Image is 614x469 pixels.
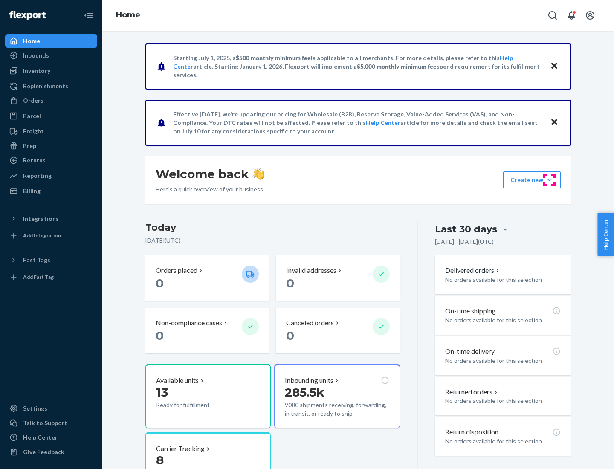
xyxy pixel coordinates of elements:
[274,364,400,428] button: Inbounding units285.5k9080 shipments receiving, forwarding, in transit, or ready to ship
[549,60,560,72] button: Close
[156,266,197,275] p: Orders placed
[445,266,501,275] button: Delivered orders
[156,328,164,343] span: 0
[549,116,560,129] button: Close
[23,127,44,136] div: Freight
[156,166,264,182] h1: Welcome back
[544,7,561,24] button: Open Search Box
[5,34,97,48] a: Home
[23,419,67,427] div: Talk to Support
[5,184,97,198] a: Billing
[445,275,561,284] p: No orders available for this selection
[582,7,599,24] button: Open account menu
[23,51,49,60] div: Inbounds
[357,63,437,70] span: $5,000 monthly minimum fee
[445,347,495,356] p: On-time delivery
[597,213,614,256] button: Help Center
[286,266,336,275] p: Invalid addresses
[366,119,400,126] a: Help Center
[156,185,264,194] p: Here’s a quick overview of your business
[276,308,400,353] button: Canceled orders 0
[23,142,36,150] div: Prep
[5,153,97,167] a: Returns
[285,376,333,385] p: Inbounding units
[109,3,147,28] ol: breadcrumbs
[5,229,97,243] a: Add Integration
[23,448,64,456] div: Give Feedback
[145,236,400,245] p: [DATE] ( UTC )
[156,385,168,400] span: 13
[23,433,58,442] div: Help Center
[445,397,561,405] p: No orders available for this selection
[145,255,269,301] button: Orders placed 0
[5,139,97,153] a: Prep
[173,110,542,136] p: Effective [DATE], we're updating our pricing for Wholesale (B2B), Reserve Storage, Value-Added Se...
[173,54,542,79] p: Starting July 1, 2025, a is applicable to all merchants. For more details, please refer to this a...
[285,385,324,400] span: 285.5k
[23,156,46,165] div: Returns
[5,253,97,267] button: Fast Tags
[23,232,61,239] div: Add Integration
[23,37,40,45] div: Home
[286,276,294,290] span: 0
[5,416,97,430] a: Talk to Support
[5,49,97,62] a: Inbounds
[23,67,50,75] div: Inventory
[116,10,140,20] a: Home
[23,256,50,264] div: Fast Tags
[445,316,561,324] p: No orders available for this selection
[236,54,311,61] span: $500 monthly minimum fee
[286,318,334,328] p: Canceled orders
[156,401,235,409] p: Ready for fulfillment
[5,94,97,107] a: Orders
[156,318,222,328] p: Non-compliance cases
[445,356,561,365] p: No orders available for this selection
[5,445,97,459] button: Give Feedback
[503,171,561,188] button: Create new
[5,270,97,284] a: Add Fast Tag
[5,124,97,138] a: Freight
[156,276,164,290] span: 0
[23,112,41,120] div: Parcel
[252,168,264,180] img: hand-wave emoji
[445,306,496,316] p: On-time shipping
[156,453,164,467] span: 8
[445,427,498,437] p: Return disposition
[5,402,97,415] a: Settings
[23,273,54,281] div: Add Fast Tag
[145,221,400,234] h3: Today
[9,11,46,20] img: Flexport logo
[23,214,59,223] div: Integrations
[5,169,97,182] a: Reporting
[286,328,294,343] span: 0
[23,82,68,90] div: Replenishments
[276,255,400,301] button: Invalid addresses 0
[23,187,41,195] div: Billing
[145,308,269,353] button: Non-compliance cases 0
[5,212,97,226] button: Integrations
[156,444,205,454] p: Carrier Tracking
[563,7,580,24] button: Open notifications
[435,223,497,236] div: Last 30 days
[23,96,43,105] div: Orders
[5,64,97,78] a: Inventory
[435,237,494,246] p: [DATE] - [DATE] ( UTC )
[23,171,52,180] div: Reporting
[5,109,97,123] a: Parcel
[80,7,97,24] button: Close Navigation
[445,437,561,446] p: No orders available for this selection
[5,431,97,444] a: Help Center
[145,364,271,428] button: Available units13Ready for fulfillment
[445,387,499,397] button: Returned orders
[23,404,47,413] div: Settings
[156,376,199,385] p: Available units
[285,401,389,418] p: 9080 shipments receiving, forwarding, in transit, or ready to ship
[5,79,97,93] a: Replenishments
